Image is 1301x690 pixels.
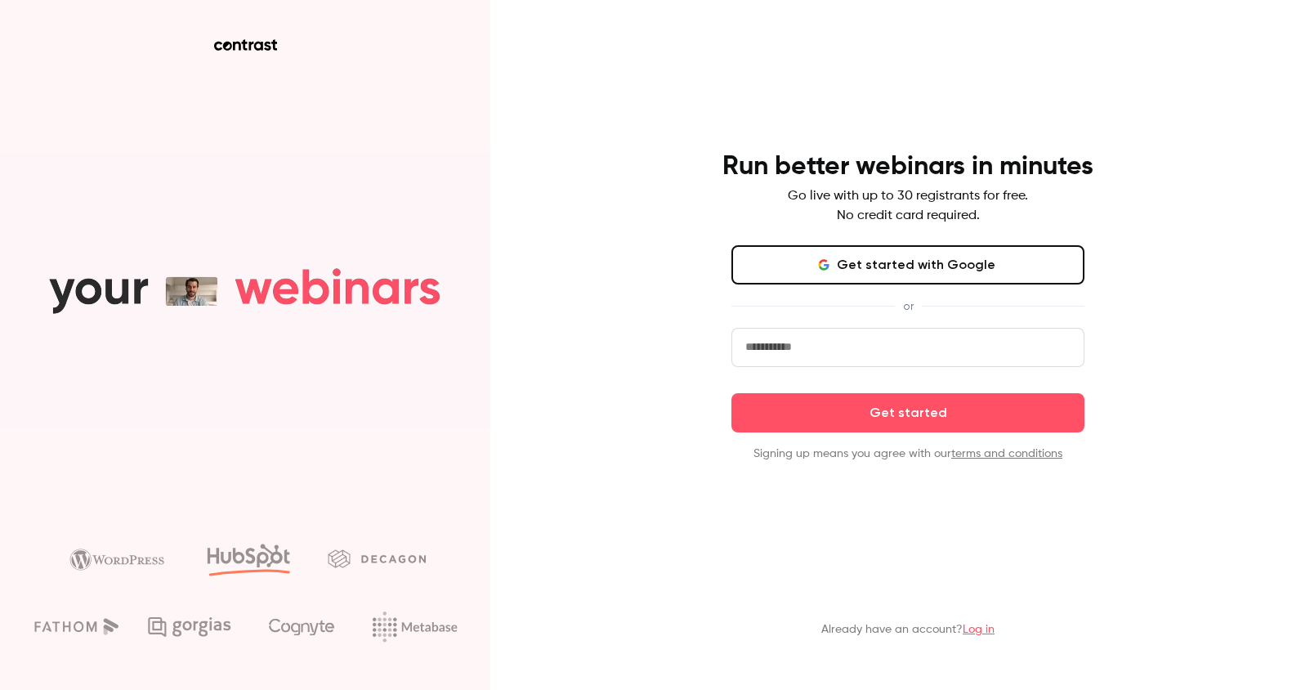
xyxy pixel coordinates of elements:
[731,245,1084,285] button: Get started with Google
[895,298,922,315] span: or
[731,446,1084,462] p: Signing up means you agree with our
[951,448,1062,459] a: terms and conditions
[722,150,1093,183] h4: Run better webinars in minutes
[731,393,1084,432] button: Get started
[963,624,995,635] a: Log in
[788,186,1028,226] p: Go live with up to 30 registrants for free. No credit card required.
[821,621,995,638] p: Already have an account?
[328,549,426,567] img: decagon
